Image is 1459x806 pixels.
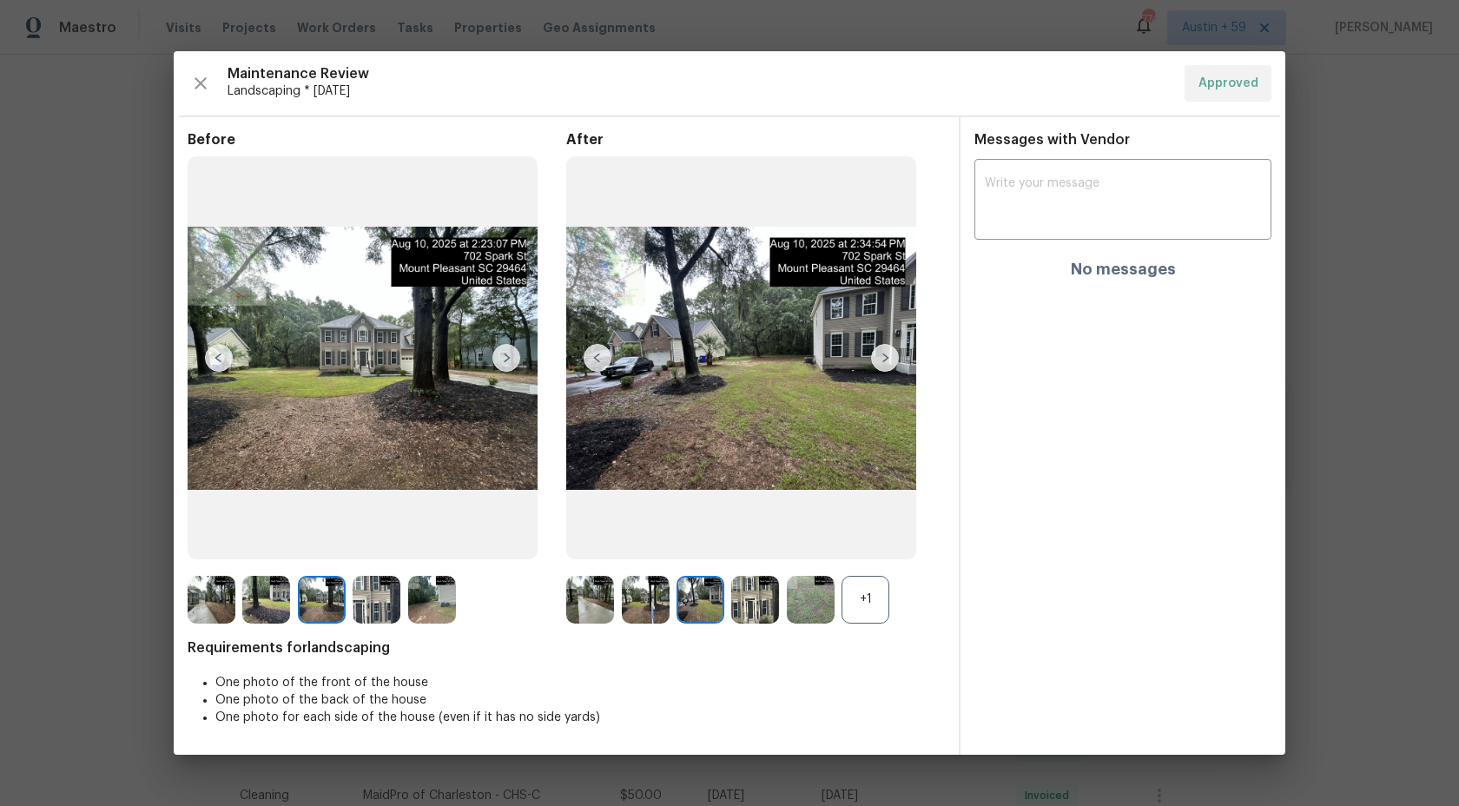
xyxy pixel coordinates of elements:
div: +1 [842,576,889,624]
span: Landscaping * [DATE] [228,83,1171,100]
span: Before [188,131,566,149]
img: left-chevron-button-url [205,344,233,372]
h4: No messages [1071,261,1176,278]
span: Requirements for landscaping [188,639,945,657]
img: left-chevron-button-url [584,344,611,372]
img: right-chevron-button-url [492,344,520,372]
li: One photo of the front of the house [215,674,945,691]
img: right-chevron-button-url [871,344,899,372]
span: After [566,131,945,149]
li: One photo of the back of the house [215,691,945,709]
span: Messages with Vendor [974,133,1130,147]
span: Maintenance Review [228,65,1171,83]
li: One photo for each side of the house (even if it has no side yards) [215,709,945,726]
